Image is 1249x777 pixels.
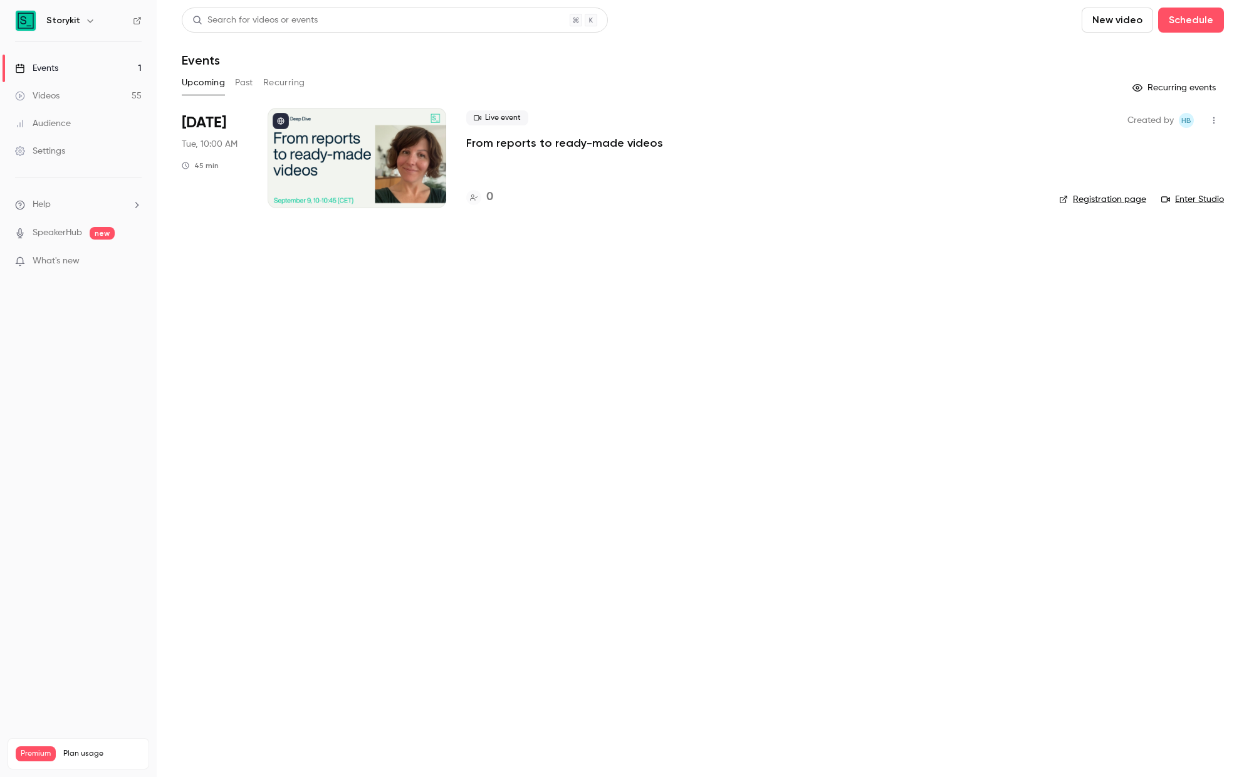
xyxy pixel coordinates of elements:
[466,135,663,151] a: From reports to ready-made videos
[33,226,82,240] a: SpeakerHub
[1161,193,1224,206] a: Enter Studio
[16,746,56,761] span: Premium
[16,11,36,31] img: Storykit
[182,108,248,208] div: Sep 9 Tue, 10:00 AM (Europe/Stockholm)
[1181,113,1191,128] span: HB
[466,189,493,206] a: 0
[127,256,142,267] iframe: Noticeable Trigger
[1127,113,1174,128] span: Created by
[63,749,141,759] span: Plan usage
[15,198,142,211] li: help-dropdown-opener
[33,255,80,268] span: What's new
[182,138,238,151] span: Tue, 10:00 AM
[192,14,318,27] div: Search for videos or events
[1082,8,1153,33] button: New video
[486,189,493,206] h4: 0
[15,62,58,75] div: Events
[90,227,115,240] span: new
[46,14,80,27] h6: Storykit
[15,145,65,157] div: Settings
[182,53,220,68] h1: Events
[1179,113,1194,128] span: Heidi Bordal
[1158,8,1224,33] button: Schedule
[235,73,253,93] button: Past
[1127,78,1224,98] button: Recurring events
[466,110,528,125] span: Live event
[15,117,71,130] div: Audience
[182,73,225,93] button: Upcoming
[182,161,219,171] div: 45 min
[33,198,51,211] span: Help
[15,90,60,102] div: Videos
[1059,193,1146,206] a: Registration page
[263,73,305,93] button: Recurring
[182,113,226,133] span: [DATE]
